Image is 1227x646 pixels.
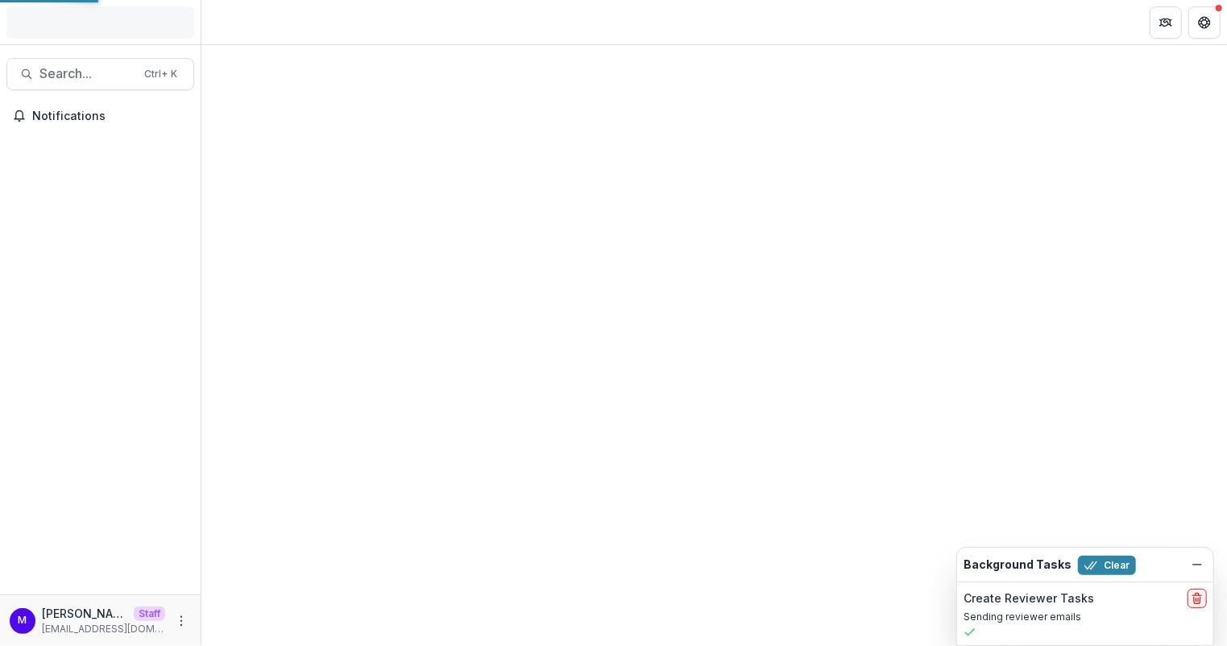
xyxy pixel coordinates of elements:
div: Ctrl + K [141,65,180,83]
h2: Background Tasks [964,558,1072,572]
button: Partners [1150,6,1182,39]
button: Clear [1078,556,1136,575]
button: delete [1188,589,1207,608]
button: Dismiss [1188,555,1207,574]
p: Sending reviewer emails [964,610,1207,624]
div: Maddie [19,615,27,626]
p: Staff [134,607,165,621]
p: [EMAIL_ADDRESS][DOMAIN_NAME] [42,622,165,636]
button: More [172,611,191,631]
p: [PERSON_NAME] [42,605,127,622]
button: Notifications [6,103,194,129]
span: Search... [39,66,135,81]
nav: breadcrumb [208,10,276,34]
button: Get Help [1188,6,1221,39]
span: Notifications [32,110,188,123]
button: Search... [6,58,194,90]
h2: Create Reviewer Tasks [964,592,1094,606]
